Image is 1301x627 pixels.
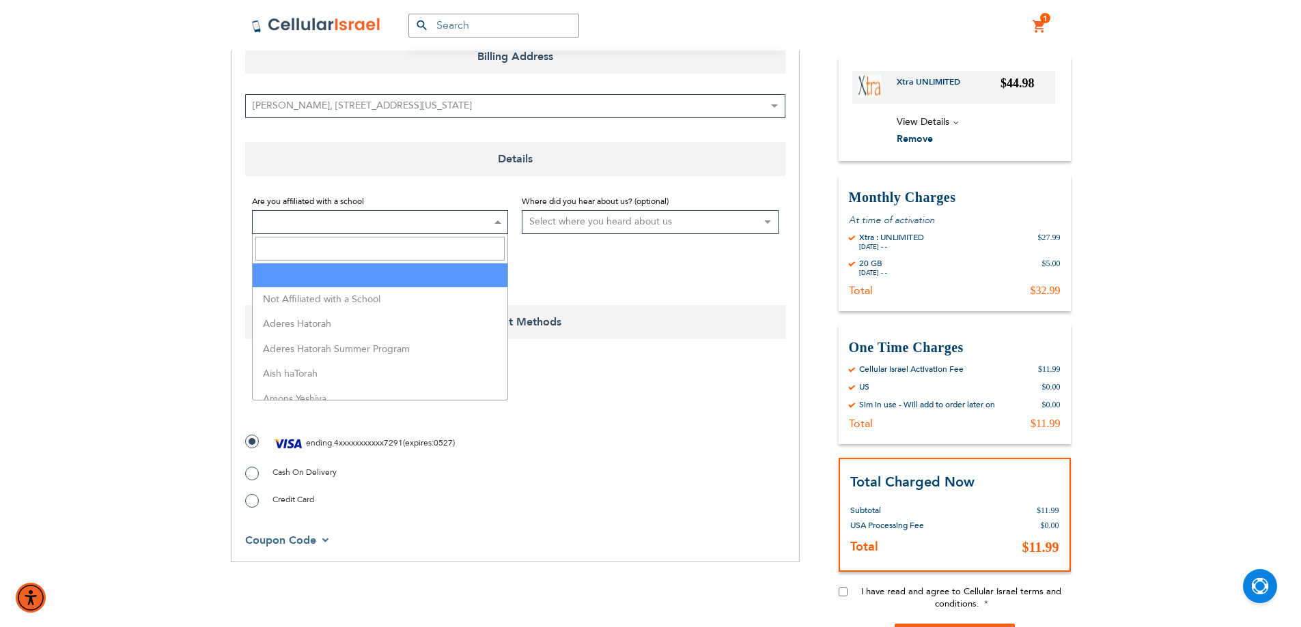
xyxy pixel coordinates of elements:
[850,493,957,518] th: Subtotal
[1038,364,1061,375] div: $11.99
[859,381,869,392] div: US
[849,417,873,431] div: Total
[272,494,314,505] span: Credit Card
[1043,13,1048,24] span: 1
[306,437,332,448] span: ending
[334,437,403,448] span: 4xxxxxxxxxxx7291
[850,538,878,555] strong: Total
[1031,284,1061,297] div: $32.99
[859,258,887,269] div: 20 GB
[408,14,579,38] input: Search
[434,437,453,448] span: 0527
[1037,506,1059,515] span: $11.99
[245,40,785,74] span: Billing Address
[858,74,881,98] img: Xtra UNLIMITED
[251,17,381,33] img: Cellular Israel Logo
[1042,399,1061,410] div: $0.00
[1032,18,1047,35] a: 1
[245,305,785,339] span: Payment Methods
[849,188,1061,207] h3: Monthly Charges
[253,287,508,312] li: Not Affiliated with a School
[849,284,873,297] div: Total
[245,370,453,423] iframe: reCAPTCHA
[849,214,1061,227] p: At time of activation
[253,387,508,412] li: Amons Yeshiva
[1001,76,1035,90] span: $44.98
[849,338,1061,357] h3: One Time Charges
[1042,258,1061,277] div: $5.00
[859,269,887,277] div: [DATE] - -
[255,237,505,261] input: Search
[1022,540,1059,555] span: $11.99
[897,76,970,98] a: Xtra UNLIMITED
[859,243,924,251] div: [DATE] - -
[859,399,995,410] div: Sim in use - Will add to order later on
[1031,417,1060,431] div: $11.99
[861,585,1061,610] span: I have read and agree to Cellular Israel terms and conditions.
[1038,232,1061,251] div: $27.99
[253,312,508,337] li: Aderes Hatorah
[245,142,785,176] span: Details
[253,362,508,387] li: Aish haTorah
[897,115,949,128] span: View Details
[272,433,304,454] img: Visa
[405,437,432,448] span: expires
[850,520,924,531] span: USA Processing Fee
[897,132,933,145] span: Remove
[859,232,924,243] div: Xtra : UNLIMITED
[850,473,975,491] strong: Total Charged Now
[522,196,669,207] span: Where did you hear about us? (optional)
[1041,521,1059,530] span: $0.00
[245,433,455,454] label: ( : )
[16,583,46,613] div: Accessibility Menu
[253,337,508,362] li: Aderes Hatorah Summer Program
[252,196,364,207] span: Are you affiliated with a school
[272,467,337,478] span: Cash On Delivery
[859,364,964,375] div: Cellular Israel Activation Fee
[245,533,316,548] span: Coupon Code
[1042,381,1061,392] div: $0.00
